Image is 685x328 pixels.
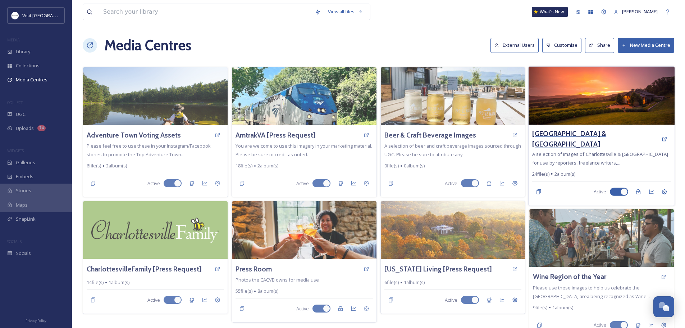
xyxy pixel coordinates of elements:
a: [US_STATE] Living [Press Request] [384,264,492,274]
span: Active [445,180,457,187]
span: 9 file(s) [533,304,547,311]
a: Adventure Town Voting Assets [87,130,181,140]
span: Embeds [16,173,33,180]
span: Active [147,297,160,304]
span: 24 file(s) [532,171,549,178]
button: Open Chat [653,296,674,317]
a: [PERSON_NAME] [610,5,661,19]
span: 2 album(s) [554,171,576,178]
span: Library [16,48,30,55]
span: Privacy Policy [26,318,46,323]
span: 6 file(s) [384,279,399,286]
span: 14 file(s) [87,279,104,286]
h1: Media Centres [104,35,191,56]
a: CharlottesvilleFamily [Press Request] [87,264,202,274]
a: External Users [490,38,542,53]
span: Active [445,297,457,304]
span: 18 file(s) [236,162,252,169]
span: Collections [16,62,40,69]
span: 0 album(s) [404,162,425,169]
span: Active [296,180,309,187]
span: Uploads [16,125,34,132]
a: [GEOGRAPHIC_DATA] & [GEOGRAPHIC_DATA] [532,129,658,149]
span: 6 file(s) [87,162,101,169]
span: Photos the CACVB owns for media use [236,277,319,283]
span: 1 album(s) [404,279,425,286]
button: Share [585,38,614,53]
a: Beer & Craft Beverage Images [384,130,476,140]
img: green_CvilleFamilyLogo_web.jpg [83,201,228,259]
span: 55 file(s) [236,288,252,295]
img: Monticello%20aerial%2002-LP%20big.jpg [381,201,525,259]
a: Privacy Policy [26,316,46,324]
span: A selection of beer and craft beverage images sourced through UGC. Please be sure to attribute an... [384,143,521,158]
span: You are welcome to use this imagery in your marketing material. Please be sure to credit as noted. [236,143,372,158]
img: Circle%20Logo.png [12,12,19,19]
span: 1 album(s) [552,304,573,311]
span: SOCIALS [7,239,22,244]
span: Galleries [16,159,35,166]
span: Maps [16,202,28,208]
span: Please feel free to use these in your Instagram/Facebook stories to promote the Top Adventure Tow... [87,143,211,158]
span: Socials [16,250,31,257]
a: AmtrakVA [Press Request] [236,130,316,140]
span: Active [147,180,160,187]
span: Media Centres [16,76,47,83]
span: 2 album(s) [257,162,278,169]
span: MEDIA [7,37,20,42]
a: Customise [542,38,585,53]
img: cvillebyiphone-18246475786205776.jpeg [232,67,376,125]
span: A selection of images of Charlottesville & [GEOGRAPHIC_DATA] for use by reporters, freelance writ... [532,150,668,166]
span: 8 album(s) [257,288,278,295]
input: Search your library [100,4,311,20]
span: SnapLink [16,216,36,223]
span: 0 file(s) [384,162,399,169]
div: 74 [37,125,46,131]
button: External Users [490,38,539,53]
a: Press Room [236,264,272,274]
img: 7988958cc2438de5aadc4b9127402b8aa8d50d575e636ccab61cafb63c49c37f.jpg [381,67,525,125]
a: View all files [324,5,366,19]
img: Pippin%20Hill%20Sunset%20Shoot-6%20(1).jpg [529,67,675,125]
a: What's New [532,7,568,17]
span: Please use these images to help us celebrate the [GEOGRAPHIC_DATA] area being recognized as Wine... [533,284,650,300]
span: Visit [GEOGRAPHIC_DATA] [22,12,78,19]
img: Canoeing%20on%20the%20Montfair%20Lake%20J%20Looney-1600%20%281%29.jpg [83,67,228,125]
img: 00221083-6aa6-4053-8a31-fc9e6e43a90e.jpg [232,201,376,259]
span: Active [296,305,309,312]
button: New Media Centre [618,38,674,53]
span: WIDGETS [7,148,24,153]
button: Customise [542,38,582,53]
a: Wine Region of the Year [533,271,606,282]
span: 2 album(s) [106,162,127,169]
span: COLLECT [7,100,23,105]
img: Monticello%20Wine%20Week%20at%20Eastwood%20Farm%20and%20Winery [529,209,674,267]
span: [PERSON_NAME] [622,8,658,15]
span: Active [594,188,606,195]
span: UGC [16,111,26,118]
span: 1 album(s) [109,279,129,286]
span: Stories [16,187,31,194]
